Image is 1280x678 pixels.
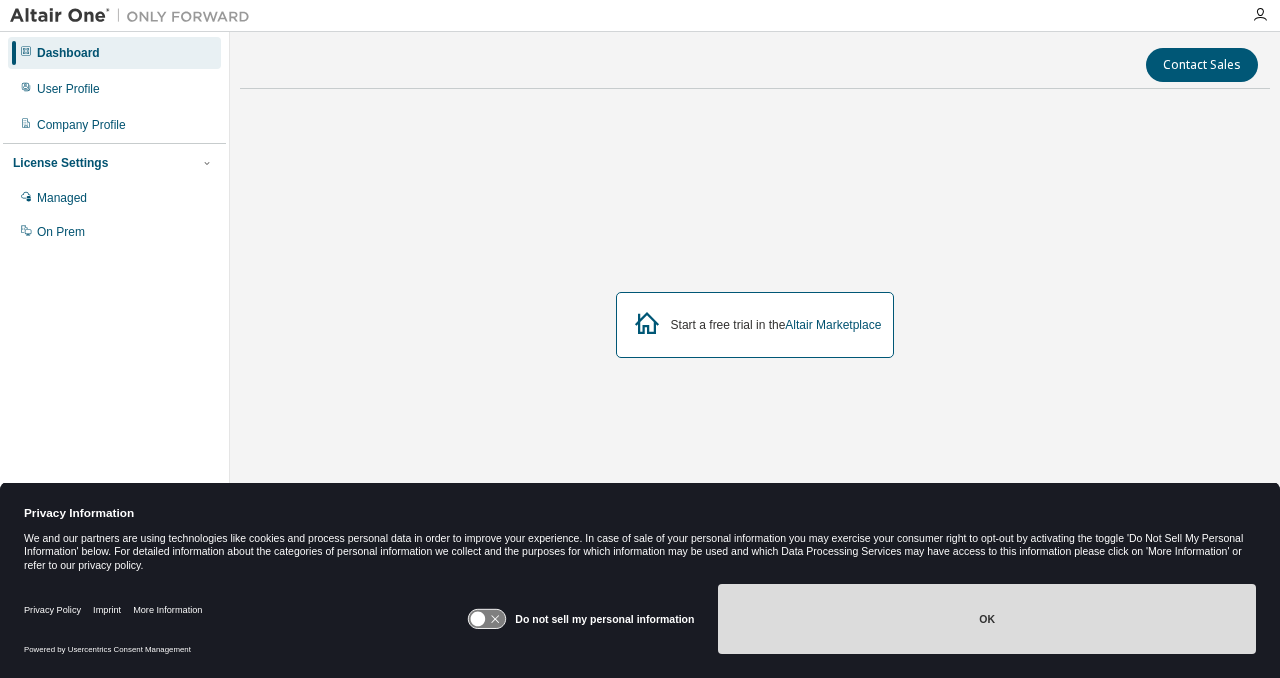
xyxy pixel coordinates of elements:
div: User Profile [37,81,100,97]
div: On Prem [37,224,85,240]
div: Company Profile [37,117,126,133]
div: Managed [37,190,87,206]
button: Contact Sales [1146,48,1258,82]
div: Dashboard [37,45,100,61]
a: Altair Marketplace [785,318,881,332]
div: License Settings [13,155,108,171]
img: Altair One [10,6,260,26]
div: Start a free trial in the [671,317,882,333]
